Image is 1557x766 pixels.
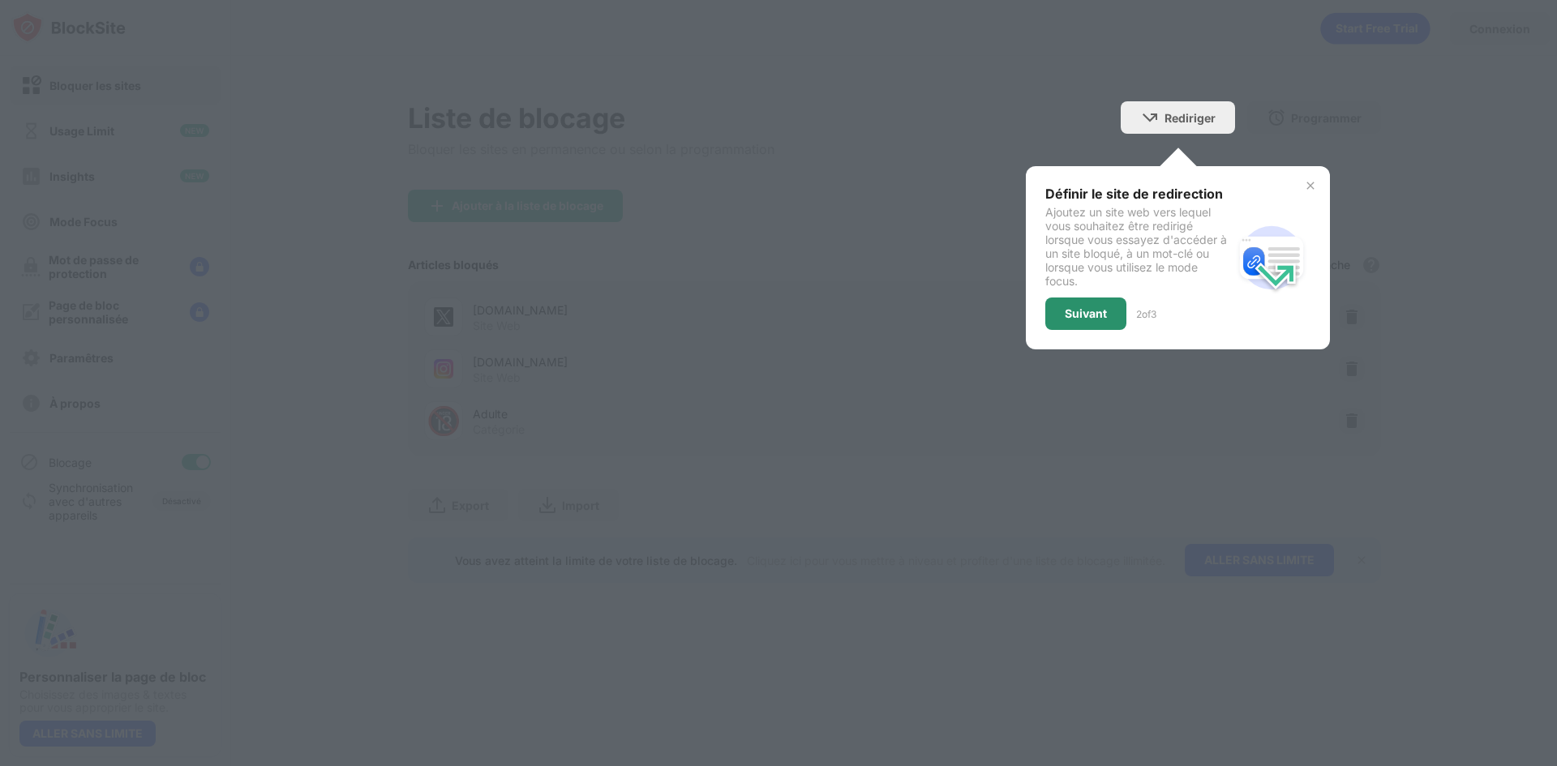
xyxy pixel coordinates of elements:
div: 2 of 3 [1136,308,1156,320]
div: Définir le site de redirection [1045,186,1233,202]
div: Rediriger [1165,111,1216,125]
div: Suivant [1065,307,1107,320]
img: x-button.svg [1304,179,1317,192]
div: Ajoutez un site web vers lequel vous souhaitez être redirigé lorsque vous essayez d'accéder à un ... [1045,205,1233,288]
img: redirect.svg [1233,219,1310,297]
